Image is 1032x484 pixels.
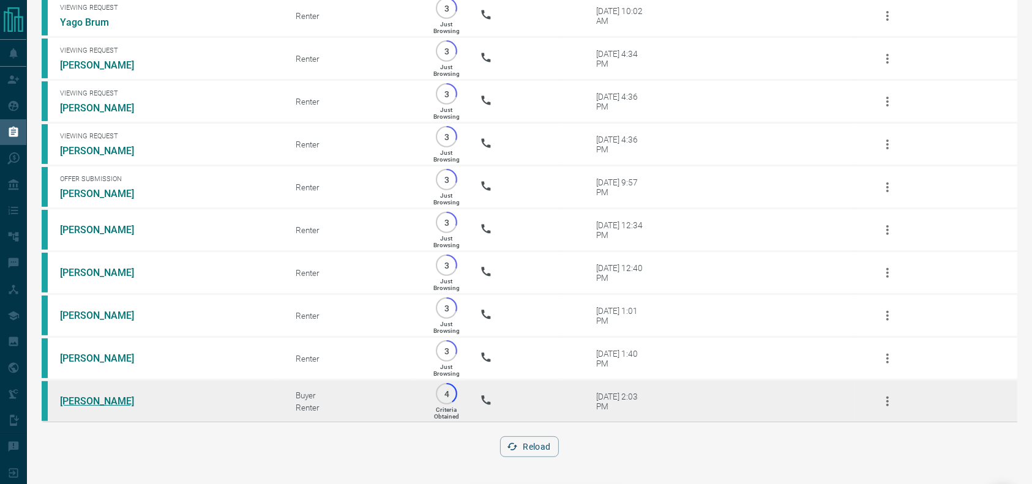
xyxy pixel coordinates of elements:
[296,354,413,363] div: Renter
[296,311,413,321] div: Renter
[597,6,649,26] div: [DATE] 10:02 AM
[60,59,152,71] a: [PERSON_NAME]
[60,145,152,157] a: [PERSON_NAME]
[60,310,152,321] a: [PERSON_NAME]
[42,124,48,164] div: condos.ca
[60,17,152,28] a: Yago Brum
[296,390,413,400] div: Buyer
[597,392,649,411] div: [DATE] 2:03 PM
[597,220,649,240] div: [DATE] 12:34 PM
[597,92,649,111] div: [DATE] 4:36 PM
[500,436,558,457] button: Reload
[296,97,413,106] div: Renter
[296,182,413,192] div: Renter
[433,321,460,334] p: Just Browsing
[296,403,413,412] div: Renter
[42,167,48,207] div: condos.ca
[60,175,277,183] span: Offer Submission
[597,263,649,283] div: [DATE] 12:40 PM
[60,188,152,199] a: [PERSON_NAME]
[42,81,48,121] div: condos.ca
[442,218,451,227] p: 3
[60,89,277,97] span: Viewing Request
[442,47,451,56] p: 3
[433,21,460,34] p: Just Browsing
[296,268,413,278] div: Renter
[433,192,460,206] p: Just Browsing
[42,253,48,292] div: condos.ca
[60,102,152,114] a: [PERSON_NAME]
[442,89,451,99] p: 3
[433,278,460,291] p: Just Browsing
[296,225,413,235] div: Renter
[42,381,48,421] div: condos.ca
[60,47,277,54] span: Viewing Request
[442,4,451,13] p: 3
[60,4,277,12] span: Viewing Request
[60,224,152,236] a: [PERSON_NAME]
[60,267,152,278] a: [PERSON_NAME]
[42,296,48,335] div: condos.ca
[597,177,649,197] div: [DATE] 9:57 PM
[296,11,413,21] div: Renter
[433,235,460,248] p: Just Browsing
[442,303,451,313] p: 3
[433,149,460,163] p: Just Browsing
[597,135,649,154] div: [DATE] 4:36 PM
[296,140,413,149] div: Renter
[433,363,460,377] p: Just Browsing
[60,132,277,140] span: Viewing Request
[42,338,48,378] div: condos.ca
[42,39,48,78] div: condos.ca
[597,306,649,326] div: [DATE] 1:01 PM
[60,352,152,364] a: [PERSON_NAME]
[296,54,413,64] div: Renter
[42,210,48,250] div: condos.ca
[597,49,649,69] div: [DATE] 4:34 PM
[433,106,460,120] p: Just Browsing
[442,132,451,141] p: 3
[442,389,451,398] p: 4
[597,349,649,368] div: [DATE] 1:40 PM
[434,406,459,420] p: Criteria Obtained
[442,175,451,184] p: 3
[433,64,460,77] p: Just Browsing
[60,395,152,407] a: [PERSON_NAME]
[442,346,451,356] p: 3
[442,261,451,270] p: 3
